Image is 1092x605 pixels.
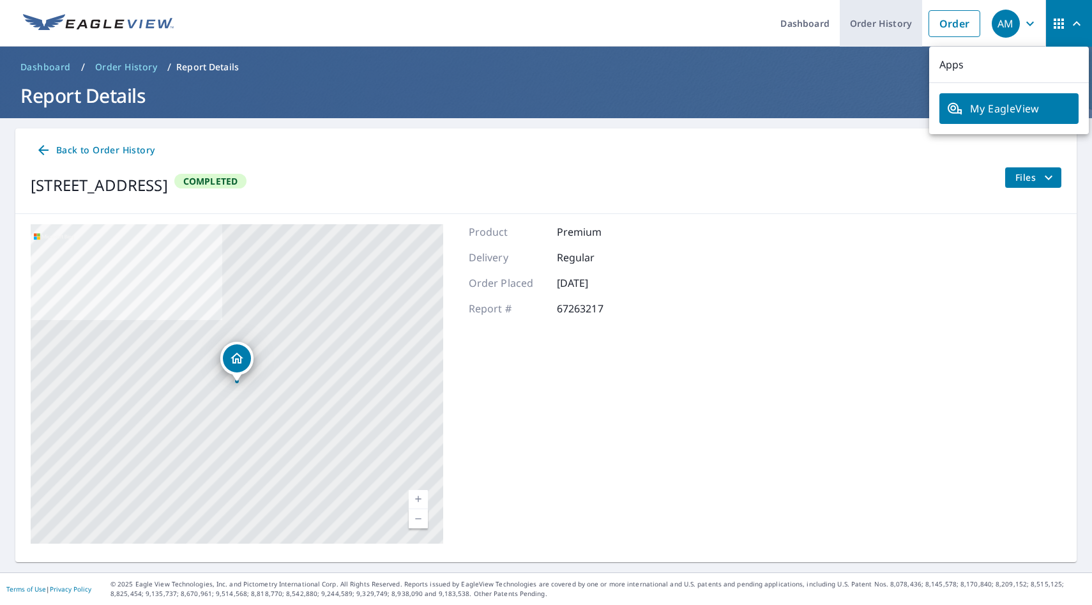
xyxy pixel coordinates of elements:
[6,585,46,594] a: Terms of Use
[220,342,254,381] div: Dropped pin, building 1, Residential property, 1346 Road 14 Sedan, KS 67361
[20,61,71,73] span: Dashboard
[31,174,168,197] div: [STREET_ADDRESS]
[1005,167,1061,188] button: filesDropdownBtn-67263217
[469,224,545,240] p: Product
[81,59,85,75] li: /
[167,59,171,75] li: /
[90,57,162,77] a: Order History
[409,509,428,528] a: Current Level 17, Zoom Out
[557,224,633,240] p: Premium
[929,10,980,37] a: Order
[1015,170,1056,185] span: Files
[176,61,239,73] p: Report Details
[15,57,1077,77] nav: breadcrumb
[15,57,76,77] a: Dashboard
[6,585,91,593] p: |
[939,93,1079,124] a: My EagleView
[992,10,1020,38] div: AM
[557,275,633,291] p: [DATE]
[557,301,633,316] p: 67263217
[36,142,155,158] span: Back to Order History
[557,250,633,265] p: Regular
[947,101,1071,116] span: My EagleView
[50,585,91,594] a: Privacy Policy
[110,579,1086,599] p: © 2025 Eagle View Technologies, Inc. and Pictometry International Corp. All Rights Reserved. Repo...
[31,139,160,162] a: Back to Order History
[15,82,1077,109] h1: Report Details
[176,175,246,187] span: Completed
[929,47,1089,83] p: Apps
[469,275,545,291] p: Order Placed
[95,61,157,73] span: Order History
[23,14,174,33] img: EV Logo
[409,490,428,509] a: Current Level 17, Zoom In
[469,250,545,265] p: Delivery
[469,301,545,316] p: Report #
